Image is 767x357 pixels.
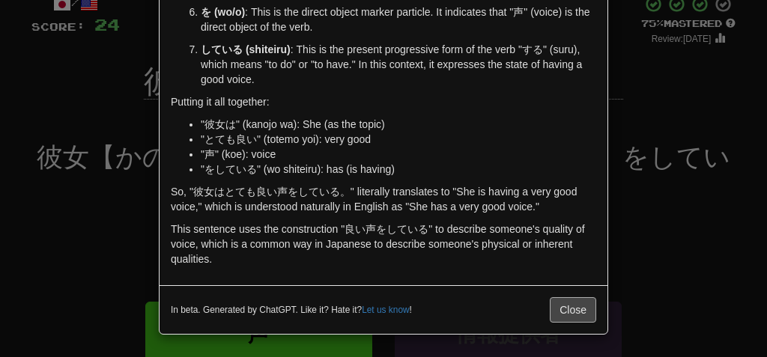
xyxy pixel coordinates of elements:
[171,222,596,266] p: This sentence uses the construction "良い声をしている" to describe someone's quality of voice, which is a...
[550,297,596,323] button: Close
[201,43,291,55] strong: している (shiteiru)
[171,184,596,214] p: So, "彼女はとても良い声をしている。" literally translates to "She is having a very good voice," which is underst...
[201,6,245,18] strong: を (wo/o)
[171,304,412,317] small: In beta. Generated by ChatGPT. Like it? Hate it? !
[201,162,596,177] li: "をしている" (wo shiteiru): has (is having)
[201,132,596,147] li: "とても良い" (totemo yoi): very good
[201,117,596,132] li: "彼女は" (kanojo wa): She (as the topic)
[171,94,596,109] p: Putting it all together:
[362,305,409,315] a: Let us know
[201,4,596,34] p: : This is the direct object marker particle. It indicates that "声" (voice) is the direct object o...
[201,42,596,87] p: : This is the present progressive form of the verb "する" (suru), which means "to do" or "to have."...
[201,147,596,162] li: "声" (koe): voice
